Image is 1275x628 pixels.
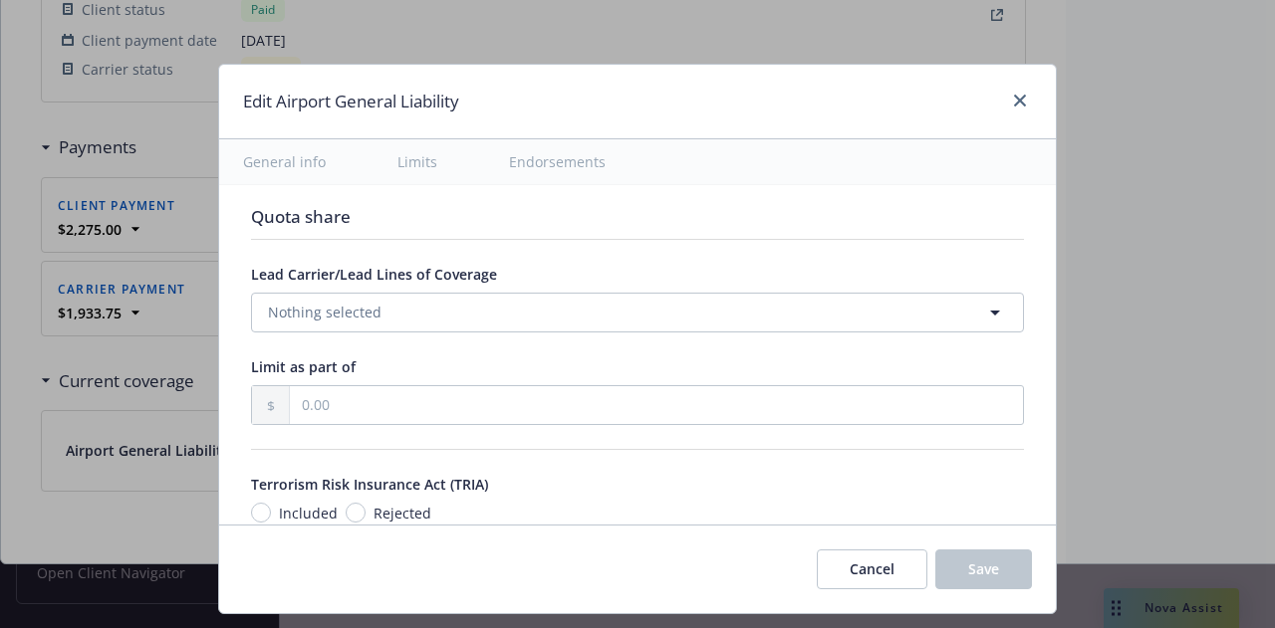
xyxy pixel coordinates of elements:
button: General info [219,139,350,184]
input: 0.00 [290,386,1023,424]
span: Terrorism Risk Insurance Act (TRIA) [251,475,488,494]
div: Quota share [251,204,1024,230]
input: Included [251,503,271,523]
span: Save [968,559,999,578]
button: Save [935,549,1032,589]
a: close [1008,89,1032,112]
span: Rejected [374,503,431,523]
span: Cancel [850,559,894,578]
input: Rejected [346,503,366,523]
button: Limits [374,139,461,184]
button: Nothing selected [251,293,1024,332]
button: Endorsements [485,139,630,184]
span: Limit as part of [251,357,356,376]
span: Lead Carrier/Lead Lines of Coverage [251,265,497,284]
span: Included [279,503,338,523]
h1: Edit Airport General Liability [243,89,459,114]
span: Nothing selected [268,302,382,322]
button: Cancel [817,549,927,589]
